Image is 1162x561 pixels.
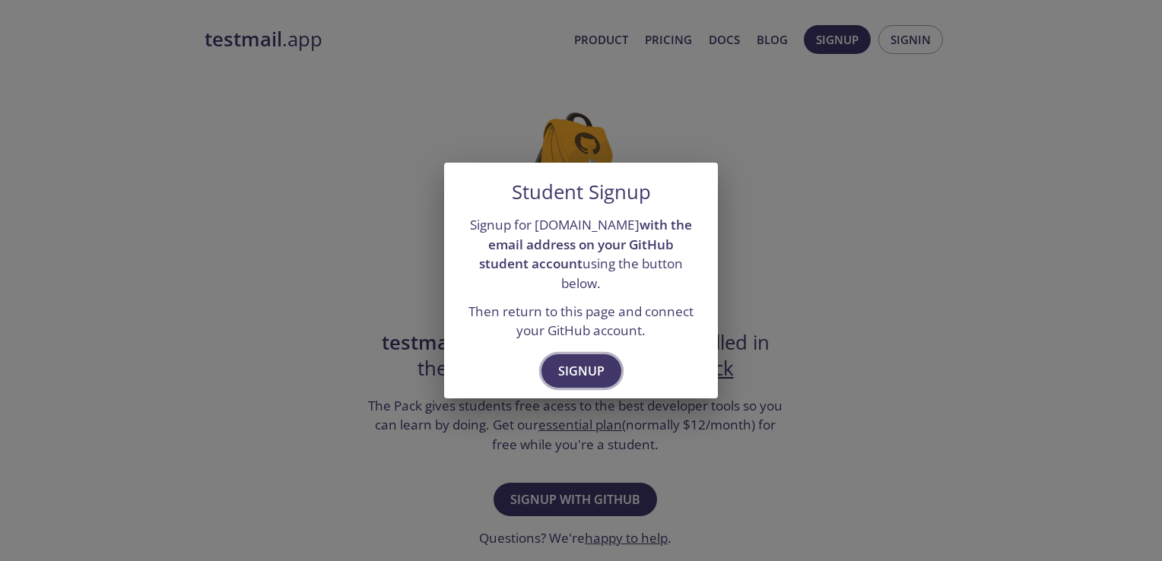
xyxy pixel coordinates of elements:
[479,216,692,272] strong: with the email address on your GitHub student account
[541,354,621,388] button: Signup
[462,302,700,341] p: Then return to this page and connect your GitHub account.
[558,360,605,382] span: Signup
[462,215,700,293] p: Signup for [DOMAIN_NAME] using the button below.
[512,181,651,204] h5: Student Signup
